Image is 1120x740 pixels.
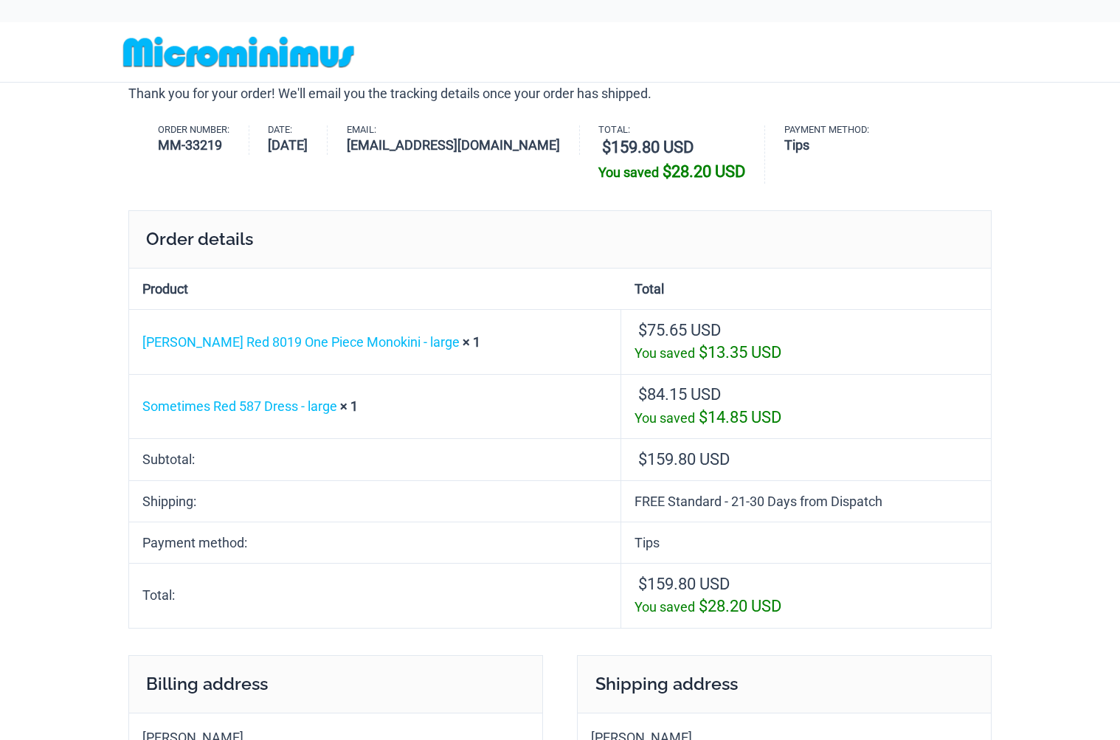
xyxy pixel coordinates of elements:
span: $ [638,321,647,339]
span: $ [638,385,647,404]
h2: Order details [128,210,992,268]
li: Order number: [158,125,249,155]
div: You saved [635,407,978,429]
p: Thank you for your order! We'll email you the tracking details once your order has shipped. [128,83,992,105]
span: 28.20 USD [699,597,781,615]
th: Subtotal: [129,438,621,480]
strong: [DATE] [268,135,308,155]
li: Email: [347,125,580,155]
bdi: 14.85 USD [699,408,781,426]
strong: MM-33219 [158,135,229,155]
strong: Tips [784,135,869,155]
li: Date: [268,125,328,155]
strong: × 1 [463,334,480,350]
strong: × 1 [340,398,358,414]
span: 159.80 USD [638,450,730,468]
th: Total: [129,563,621,628]
strong: [EMAIL_ADDRESS][DOMAIN_NAME] [347,135,560,155]
td: FREE Standard - 21-30 Days from Dispatch [621,480,991,522]
bdi: 84.15 USD [638,385,721,404]
bdi: 28.20 USD [663,162,745,181]
th: Product [129,269,621,309]
bdi: 75.65 USD [638,321,721,339]
img: MM SHOP LOGO FLAT [117,35,360,69]
div: You saved [635,595,978,618]
th: Total [621,269,991,309]
span: $ [663,162,671,181]
span: 159.80 USD [638,575,730,593]
th: Payment method: [129,522,621,563]
div: You saved [598,159,745,184]
th: Shipping: [129,480,621,522]
td: Tips [621,522,991,563]
bdi: 159.80 USD [602,138,694,156]
div: You saved [635,342,978,364]
li: Total: [598,125,765,184]
span: $ [638,575,647,593]
span: $ [699,597,708,615]
span: $ [602,138,611,156]
h2: Billing address [128,655,543,713]
span: $ [699,343,708,362]
a: [PERSON_NAME] Red 8019 One Piece Monokini - large [142,334,460,350]
span: $ [699,408,708,426]
h2: Shipping address [577,655,992,713]
li: Payment method: [784,125,888,155]
bdi: 13.35 USD [699,343,781,362]
a: Sometimes Red 587 Dress - large [142,398,337,414]
span: $ [638,450,647,468]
